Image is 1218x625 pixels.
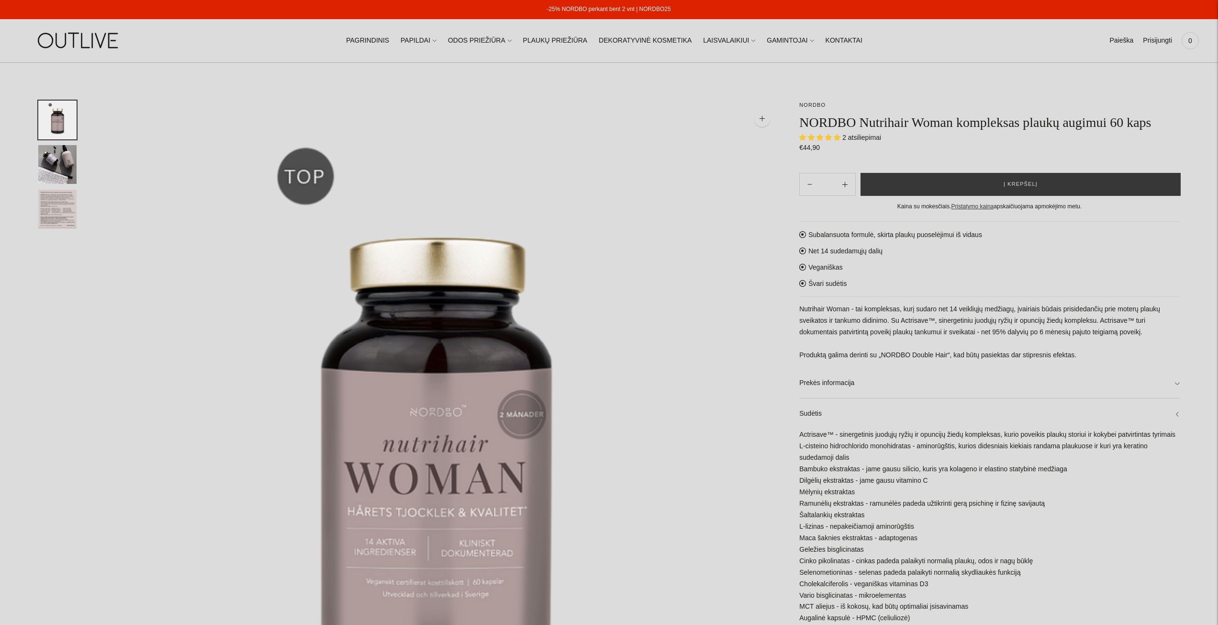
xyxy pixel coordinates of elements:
[799,398,1180,429] a: Sudėtis
[1109,30,1133,51] a: Paieška
[826,30,862,51] a: KONTAKTAI
[38,101,77,139] button: Translation missing: en.general.accessibility.image_thumbail
[448,30,512,51] a: ODOS PRIEŽIŪRA
[799,114,1180,131] h1: NORDBO Nutrihair Woman kompleksas plaukų augimui 60 kaps
[799,134,842,141] span: 5.00 stars
[1004,180,1038,189] span: Į krepšelį
[1184,34,1197,47] span: 0
[800,173,820,196] button: Add product quantity
[951,203,994,210] a: Pristatymo kaina
[799,368,1180,398] a: Prekės informacija
[799,202,1180,212] div: Kaina su mokesčiais. apskaičiuojama apmokėjimo metu.
[523,30,588,51] a: PLAUKŲ PRIEŽIŪRA
[767,30,814,51] a: GAMINTOJAI
[835,173,855,196] button: Subtract product quantity
[799,102,826,108] a: NORDBO
[703,30,755,51] a: LAISVALAIKIUI
[38,145,77,184] button: Translation missing: en.general.accessibility.image_thumbail
[842,134,881,141] span: 2 atsiliepimai
[38,190,77,228] button: Translation missing: en.general.accessibility.image_thumbail
[547,6,670,12] a: -25% NORDBO perkant bent 2 vnt | NORDBO25
[860,173,1181,196] button: Į krepšelį
[1143,30,1172,51] a: Prisijungti
[799,144,820,151] span: €44,90
[599,30,692,51] a: DEKORATYVINĖ KOSMETIKA
[19,24,139,57] img: OUTLIVE
[1182,30,1199,51] a: 0
[401,30,436,51] a: PAPILDAI
[346,30,389,51] a: PAGRINDINIS
[799,304,1180,361] p: Nutrihair Woman - tai kompleksas, kurį sudaro net 14 veikliųjų medžiagų, įvairiais būdais priside...
[820,178,835,192] input: Product quantity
